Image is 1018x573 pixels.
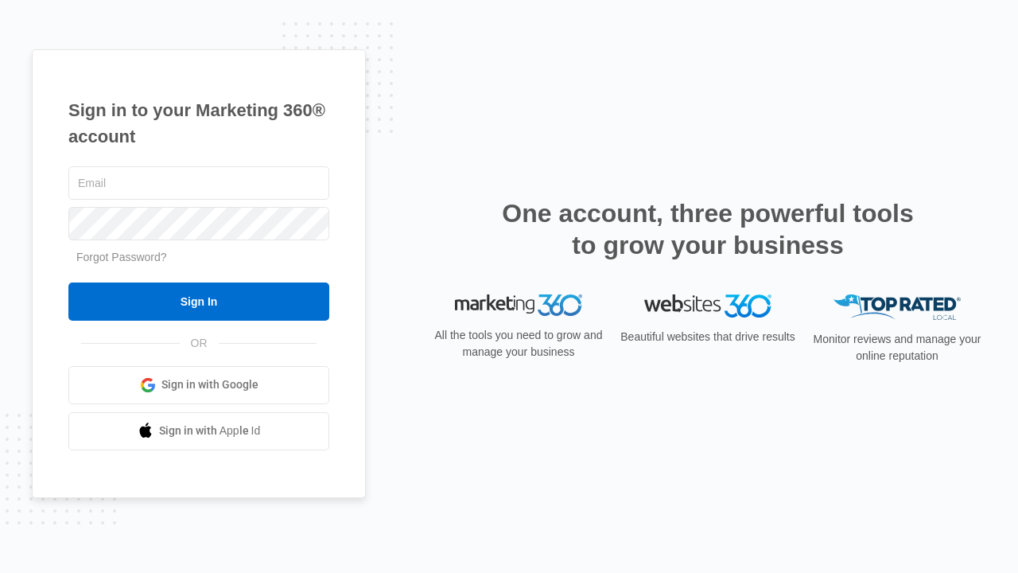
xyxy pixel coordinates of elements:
[455,294,582,317] img: Marketing 360
[429,327,608,361] p: All the tools you need to grow and manage your business
[161,376,258,393] span: Sign in with Google
[68,412,329,450] a: Sign in with Apple Id
[68,97,329,150] h1: Sign in to your Marketing 360® account
[833,294,961,321] img: Top Rated Local
[497,197,919,261] h2: One account, three powerful tools to grow your business
[180,335,219,352] span: OR
[619,329,797,345] p: Beautiful websites that drive results
[808,331,986,364] p: Monitor reviews and manage your online reputation
[644,294,771,318] img: Websites 360
[159,423,261,439] span: Sign in with Apple Id
[68,283,329,321] input: Sign In
[76,251,167,263] a: Forgot Password?
[68,166,329,200] input: Email
[68,366,329,404] a: Sign in with Google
